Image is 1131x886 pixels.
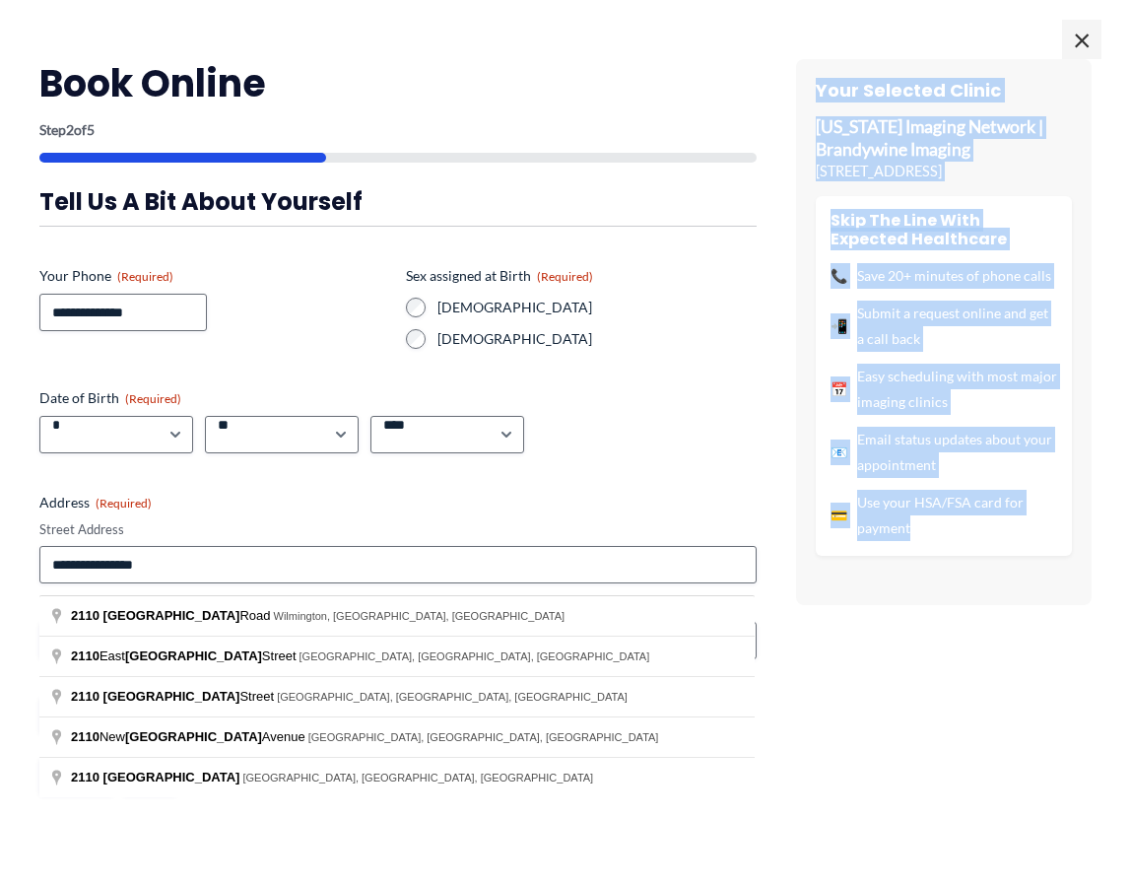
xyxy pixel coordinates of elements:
[831,313,847,339] span: 📲
[125,648,262,663] span: [GEOGRAPHIC_DATA]
[39,59,757,107] h2: Book Online
[87,121,95,138] span: 5
[71,648,299,663] span: East Street
[71,608,274,623] span: Road
[406,266,593,286] legend: Sex assigned at Birth
[117,269,173,284] span: (Required)
[71,689,277,704] span: Street
[816,162,1072,181] p: [STREET_ADDRESS]
[816,79,1072,102] h3: Your Selected Clinic
[1062,20,1101,59] span: ×
[71,689,100,704] span: 2110
[71,729,100,744] span: 2110
[39,493,152,512] legend: Address
[71,729,308,744] span: New Avenue
[71,770,100,784] span: 2110
[437,298,757,317] label: [DEMOGRAPHIC_DATA]
[537,269,593,284] span: (Required)
[39,186,757,217] h3: Tell us a bit about yourself
[308,731,659,743] span: [GEOGRAPHIC_DATA], [GEOGRAPHIC_DATA], [GEOGRAPHIC_DATA]
[831,301,1057,352] li: Submit a request online and get a call back
[277,691,628,703] span: [GEOGRAPHIC_DATA], [GEOGRAPHIC_DATA], [GEOGRAPHIC_DATA]
[437,329,757,349] label: [DEMOGRAPHIC_DATA]
[103,770,240,784] span: [GEOGRAPHIC_DATA]
[125,729,262,744] span: [GEOGRAPHIC_DATA]
[831,211,1057,248] h4: Skip the line with Expected Healthcare
[125,391,181,406] span: (Required)
[831,376,847,402] span: 📅
[39,520,757,539] label: Street Address
[274,610,565,622] span: Wilmington, [GEOGRAPHIC_DATA], [GEOGRAPHIC_DATA]
[66,121,74,138] span: 2
[831,263,1057,289] li: Save 20+ minutes of phone calls
[39,266,390,286] label: Your Phone
[103,689,240,704] span: [GEOGRAPHIC_DATA]
[831,427,1057,478] li: Email status updates about your appointment
[831,263,847,289] span: 📞
[39,123,757,137] p: Step of
[299,650,650,662] span: [GEOGRAPHIC_DATA], [GEOGRAPHIC_DATA], [GEOGRAPHIC_DATA]
[831,364,1057,415] li: Easy scheduling with most major imaging clinics
[71,648,100,663] span: 2110
[242,772,593,784] span: [GEOGRAPHIC_DATA], [GEOGRAPHIC_DATA], [GEOGRAPHIC_DATA]
[103,608,240,623] span: [GEOGRAPHIC_DATA]
[71,608,100,623] span: 2110
[831,503,847,528] span: 💳
[39,388,181,408] legend: Date of Birth
[831,440,847,465] span: 📧
[96,496,152,511] span: (Required)
[831,490,1057,541] li: Use your HSA/FSA card for payment
[816,116,1072,162] p: [US_STATE] Imaging Network | Brandywine Imaging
